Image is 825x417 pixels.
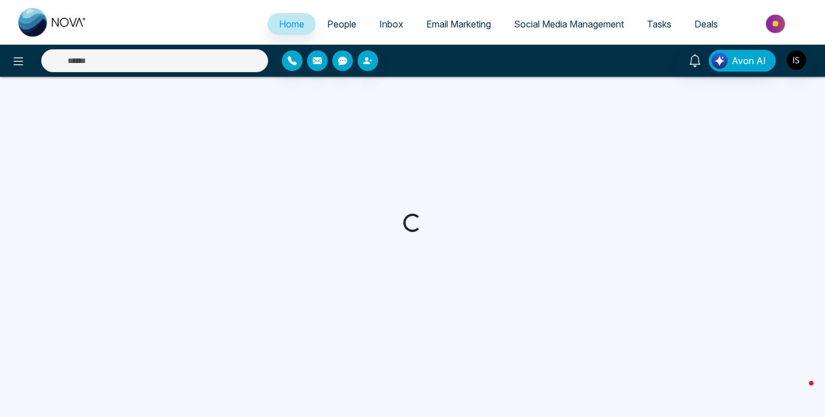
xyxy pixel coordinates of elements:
a: People [316,13,368,35]
a: Tasks [635,13,683,35]
button: Avon AI [709,50,776,72]
span: Home [279,18,304,30]
img: Market-place.gif [735,11,818,37]
span: People [327,18,356,30]
span: Tasks [647,18,671,30]
span: Inbox [379,18,403,30]
iframe: Intercom live chat [786,378,814,406]
a: Deals [683,13,729,35]
span: Social Media Management [514,18,624,30]
span: Email Marketing [426,18,491,30]
a: Home [268,13,316,35]
span: Deals [694,18,718,30]
a: Social Media Management [502,13,635,35]
img: Nova CRM Logo [18,8,87,37]
a: Inbox [368,13,415,35]
span: Avon AI [732,54,766,68]
a: Email Marketing [415,13,502,35]
img: Lead Flow [712,53,728,69]
img: User Avatar [787,50,806,70]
